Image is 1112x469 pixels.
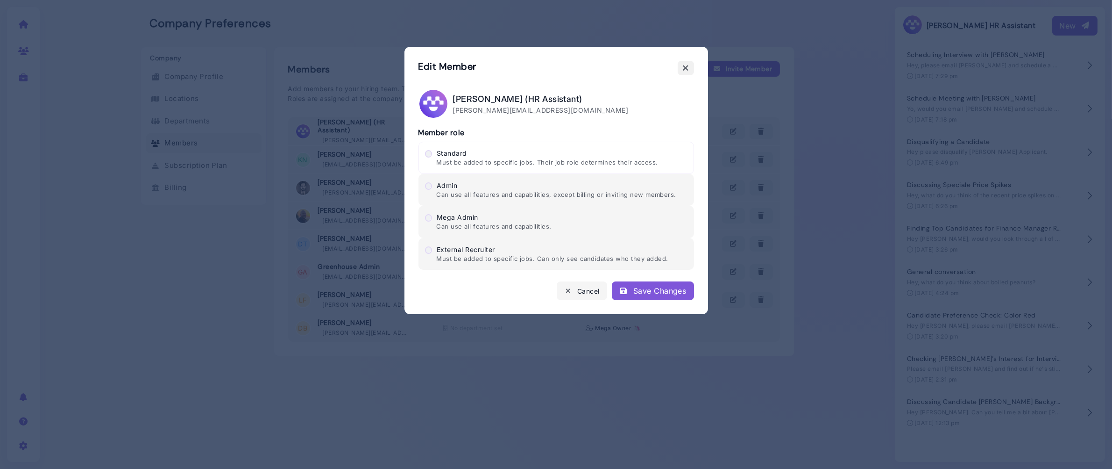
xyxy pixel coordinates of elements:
div: [PERSON_NAME] (HR Assistant) [453,93,629,105]
input: Admin Can use all features and capabilities, except billing or inviting new members. [425,182,432,190]
input: Standard Must be added to specific jobs. Their job role determines their access. [425,150,432,158]
div: Cancel [564,286,599,296]
span: External Recruiter [425,245,495,253]
button: Save Changes [612,281,694,300]
h2: Edit Member [418,61,476,72]
div: [PERSON_NAME][EMAIL_ADDRESS][DOMAIN_NAME] [453,105,629,115]
p: Can use all features and capabilities, except billing or inviting new members. [437,190,676,200]
p: Must be added to specific jobs. Their job role determines their access. [437,158,658,167]
input: Mega Admin Can use all features and capabilities. [425,214,432,222]
p: Must be added to specific jobs. Can only see candidates who they added. [437,254,668,264]
span: Standard [425,149,467,157]
button: Cancel [557,281,607,300]
h3: Member role [418,128,694,137]
p: Can use all features and capabilities. [437,222,552,231]
input: External Recruiter Must be added to specific jobs. Can only see candidates who they added. [425,246,432,254]
span: Mega Admin [425,213,478,221]
div: Save Changes [619,285,687,296]
span: Admin [425,181,458,189]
